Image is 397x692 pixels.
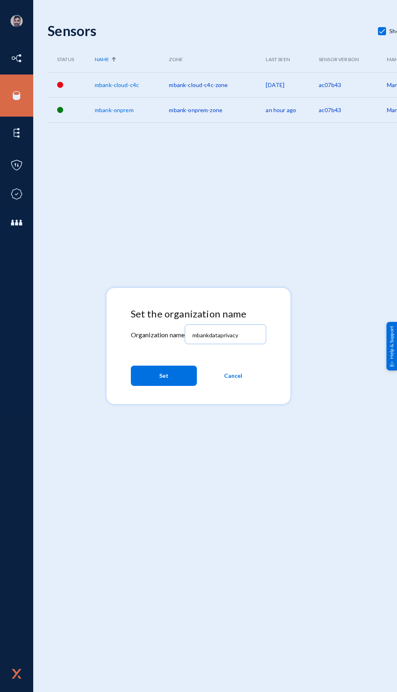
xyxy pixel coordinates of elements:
span: Cancel [224,368,242,383]
mat-label: Organization name [131,331,185,339]
button: Set [131,366,197,386]
button: Cancel [200,366,266,386]
span: Set [159,368,169,383]
input: Organization name [192,332,262,339]
h4: Set the organization name [131,308,267,320]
